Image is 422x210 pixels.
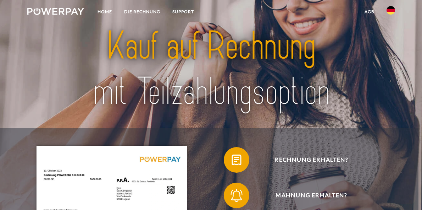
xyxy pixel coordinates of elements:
button: Rechnung erhalten? [224,147,390,173]
a: Home [91,5,118,18]
img: qb_bill.svg [229,152,245,168]
img: title-powerpay_de.svg [64,21,358,117]
a: SUPPORT [166,5,200,18]
span: Mahnung erhalten? [233,183,390,208]
a: agb [359,5,381,18]
img: qb_bell.svg [229,188,245,204]
a: Rechnung erhalten? [215,146,399,174]
button: Mahnung erhalten? [224,183,390,208]
img: de [387,6,395,15]
a: Mahnung erhalten? [215,181,399,210]
img: logo-powerpay-white.svg [27,8,84,15]
iframe: Schaltfläche zum Öffnen des Messaging-Fensters [394,182,416,204]
a: DIE RECHNUNG [118,5,166,18]
span: Rechnung erhalten? [233,147,390,173]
